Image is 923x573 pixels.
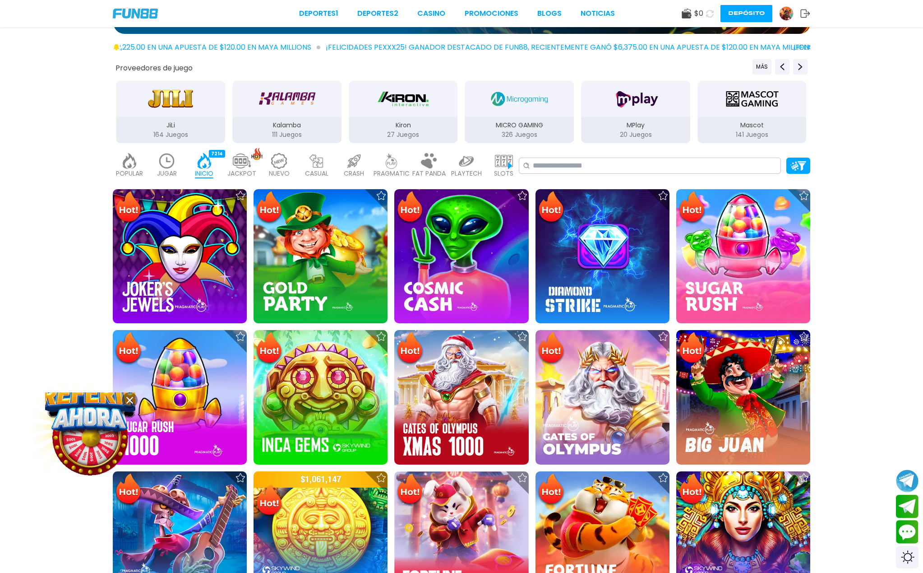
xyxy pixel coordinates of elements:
a: Deportes1 [299,8,338,19]
img: Gold Party [254,189,388,323]
p: 111 Juegos [232,130,342,140]
img: Hot [254,484,284,519]
p: 141 Juegos [697,130,807,140]
p: Mascot [697,121,807,130]
img: JiLi [142,86,199,112]
button: Kiron [345,80,461,144]
a: Avatar [779,6,800,21]
img: new_light.webp [270,153,288,169]
button: Kalamba [229,80,345,144]
img: Sugar Rush [676,189,810,323]
p: 20 Juegos [581,130,690,140]
button: Join telegram channel [896,469,918,493]
img: Hot [114,331,143,366]
img: Hot [114,472,143,508]
button: JiLi [113,80,229,144]
button: Join telegram [896,495,918,518]
button: Next providers [793,59,808,75]
p: NUEVO [269,169,290,178]
img: Hot [536,190,566,225]
p: SLOTS [494,169,513,178]
button: MICRO GAMING [461,80,578,144]
button: Mascot [694,80,810,144]
p: 326 Juegos [465,130,574,140]
p: FAT PANDA [412,169,446,178]
img: Image Link [46,393,135,482]
img: Avatar [780,7,793,20]
p: CASUAL [305,169,328,178]
p: MPlay [581,121,690,130]
p: JiLi [116,121,226,130]
a: Deportes2 [357,8,398,19]
img: playtech_light.webp [457,153,475,169]
a: Promociones [465,8,518,19]
img: Hot [395,331,425,366]
img: recent_light.webp [158,153,176,169]
img: MICRO GAMING [491,86,548,112]
img: Company Logo [113,9,158,19]
img: pragmatic_light.webp [383,153,401,169]
p: PRAGMATIC [374,169,410,178]
a: NOTICIAS [581,8,615,19]
img: Hot [677,331,706,366]
img: Gates of Olympus Xmas 1000 [394,330,528,464]
button: MPlay [577,80,694,144]
p: INICIO [195,169,213,178]
img: Inca Gems [254,330,388,464]
img: Big Juan [676,330,810,464]
p: PLAYTECH [451,169,482,178]
img: casual_light.webp [308,153,326,169]
img: Hot [536,472,566,508]
p: POPULAR [116,169,143,178]
button: Previous providers [775,59,789,75]
p: JUGAR [157,169,177,178]
img: Platform Filter [790,161,806,171]
img: MPlay [607,86,664,112]
img: Cosmic Cash [394,189,528,323]
p: Kiron [349,121,458,130]
img: Mascot [724,86,780,112]
img: Hot [114,190,143,225]
a: BLOGS [537,8,562,19]
img: slots_light.webp [495,153,513,169]
button: Contact customer service [896,520,918,544]
span: $ 0 [694,8,703,19]
p: 27 Juegos [349,130,458,140]
img: fat_panda_light.webp [420,153,438,169]
button: Previous providers [752,59,771,75]
p: Kalamba [232,121,342,130]
img: Hot [395,190,425,225]
img: Hot [677,190,706,225]
img: Hot [536,331,566,366]
p: JACKPOT [227,169,256,178]
img: Kiron [375,86,432,112]
img: Joker's Jewels [113,189,247,323]
p: MICRO GAMING [465,121,574,130]
img: crash_light.webp [345,153,363,169]
p: $ 1,061,147 [254,471,388,488]
button: Depósito [720,5,772,22]
img: Sugar Rush 1000 [113,330,247,464]
img: hot [251,148,263,160]
img: Diamond Strike [535,189,669,323]
a: CASINO [417,8,445,19]
img: popular_light.webp [120,153,138,169]
img: Gates of Olympus [535,330,669,464]
div: Switch theme [896,546,918,568]
span: ¡FELICIDADES pexxx25! GANADOR DESTACADO DE FUN88, RECIENTEMENTE GANÓ $6,375.00 EN UNA APUESTA DE ... [326,42,822,53]
button: Proveedores de juego [115,63,193,73]
img: jackpot_light.webp [233,153,251,169]
img: Hot [254,331,284,366]
img: home_active.webp [195,153,213,169]
img: Hot [254,190,284,225]
p: CRASH [344,169,364,178]
img: Kalamba [258,86,315,112]
p: 164 Juegos [116,130,226,140]
div: 7214 [209,150,225,158]
img: Hot [677,472,706,508]
img: Hot [395,472,425,508]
